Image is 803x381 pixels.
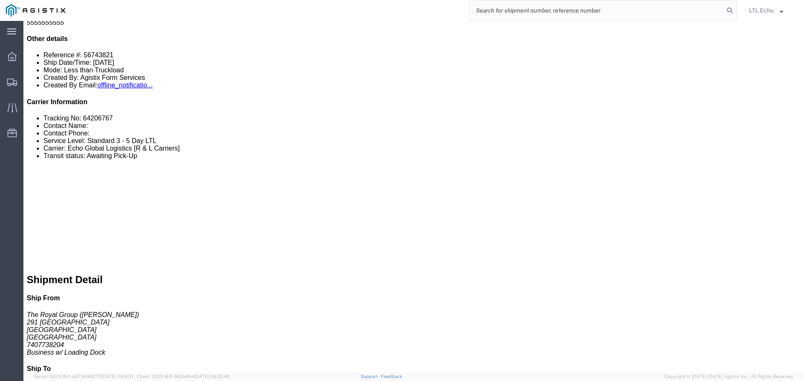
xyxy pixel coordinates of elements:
span: Client: 2025.18.0-9839db4 [137,374,230,379]
span: LTL Echo [749,6,774,15]
input: Search for shipment number, reference number [470,0,724,20]
span: [DATE] 09:32:48 [194,374,230,379]
span: Copyright © [DATE]-[DATE] Agistix Inc., All Rights Reserved [664,373,793,380]
span: Server: 2025.18.0-dd719145275 [33,374,133,379]
button: LTL Echo [749,5,791,15]
span: [DATE] 09:51:11 [102,374,133,379]
img: logo [6,4,65,17]
a: Feedback [381,374,402,379]
a: Support [361,374,381,379]
iframe: FS Legacy Container [23,21,803,372]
